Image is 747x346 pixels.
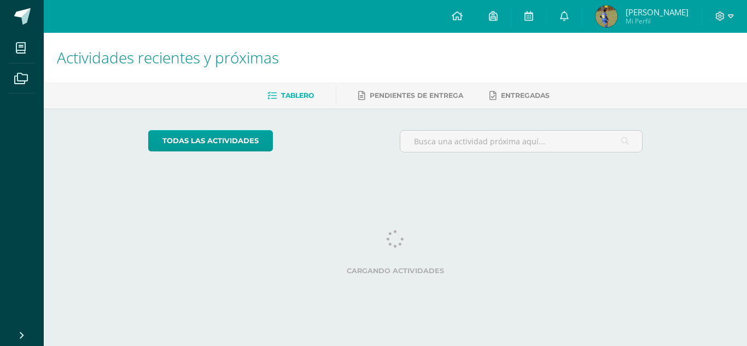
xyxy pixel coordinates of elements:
[267,87,314,104] a: Tablero
[626,16,688,26] span: Mi Perfil
[626,7,688,17] span: [PERSON_NAME]
[148,267,643,275] label: Cargando actividades
[281,91,314,99] span: Tablero
[489,87,550,104] a: Entregadas
[596,5,617,27] img: a925f3d0e2c5be84665257637ec71de5.png
[358,87,463,104] a: Pendientes de entrega
[400,131,643,152] input: Busca una actividad próxima aquí...
[148,130,273,151] a: todas las Actividades
[370,91,463,99] span: Pendientes de entrega
[501,91,550,99] span: Entregadas
[57,47,279,68] span: Actividades recientes y próximas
